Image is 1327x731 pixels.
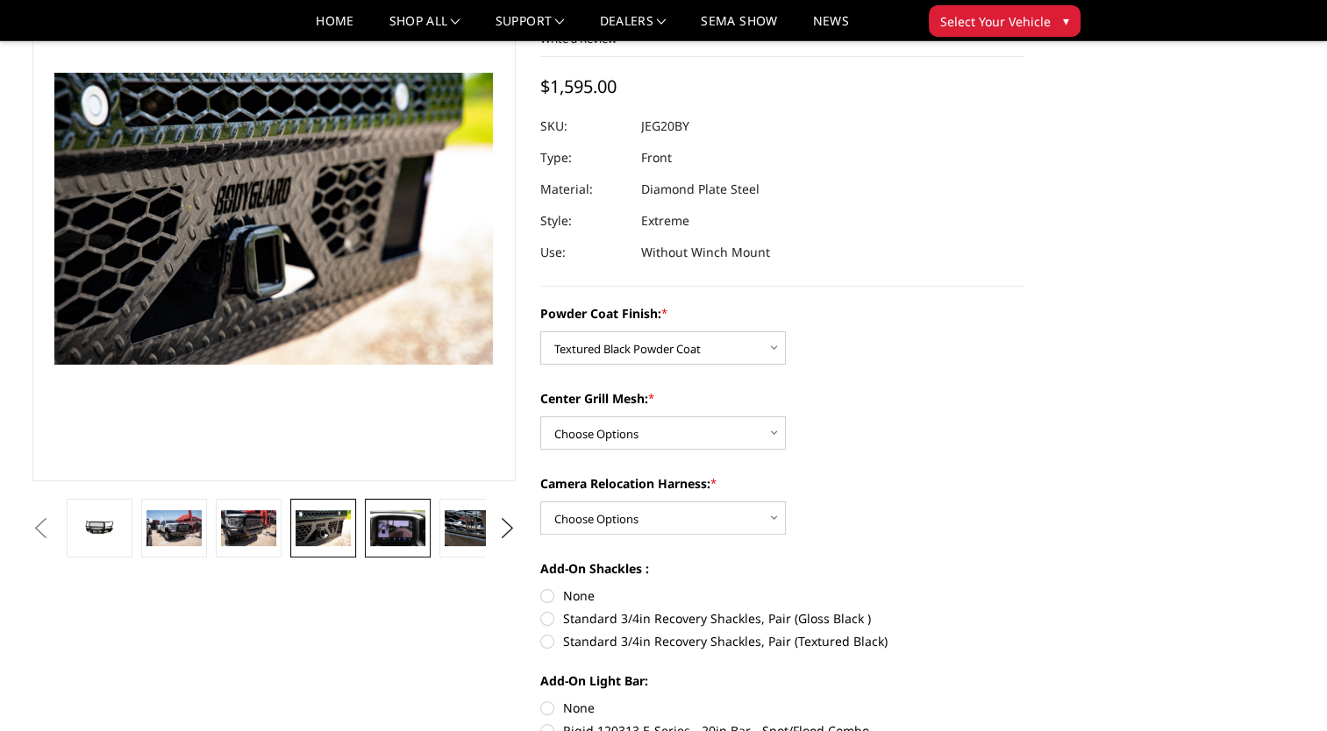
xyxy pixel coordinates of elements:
[316,15,353,40] a: Home
[1063,11,1069,30] span: ▾
[370,510,425,547] img: Clear View Camera: Relocate your front camera and keep the functionality completely.
[540,31,617,46] a: Write a Review
[540,586,1024,605] label: None
[540,142,628,174] dt: Type:
[641,237,770,268] dd: Without Winch Mount
[540,75,617,98] span: $1,595.00
[28,515,54,542] button: Previous
[496,15,565,40] a: Support
[540,110,628,142] dt: SKU:
[221,510,276,547] img: 2020-2023 GMC Sierra 2500-3500 - FT Series - Extreme Front Bumper
[1239,647,1327,731] iframe: Chat Widget
[540,632,1024,650] label: Standard 3/4in Recovery Shackles, Pair (Textured Black)
[389,15,460,40] a: shop all
[540,389,1024,408] label: Center Grill Mesh:
[296,510,351,547] img: 2020-2023 GMC Sierra 2500-3500 - FT Series - Extreme Front Bumper
[146,510,202,547] img: 2020-2023 GMC Sierra 2500-3500 - FT Series - Extreme Front Bumper
[940,12,1051,31] span: Select Your Vehicle
[540,304,1024,323] label: Powder Coat Finish:
[540,699,1024,717] label: None
[929,5,1081,37] button: Select Your Vehicle
[494,515,520,542] button: Next
[812,15,848,40] a: News
[641,142,672,174] dd: Front
[540,609,1024,628] label: Standard 3/4in Recovery Shackles, Pair (Gloss Black )
[600,15,667,40] a: Dealers
[540,174,628,205] dt: Material:
[641,205,689,237] dd: Extreme
[540,671,1024,690] label: Add-On Light Bar:
[445,510,500,547] img: 2020-2023 GMC Sierra 2500-3500 - FT Series - Extreme Front Bumper
[540,237,628,268] dt: Use:
[540,205,628,237] dt: Style:
[701,15,777,40] a: SEMA Show
[641,110,689,142] dd: JEG20BY
[641,174,760,205] dd: Diamond Plate Steel
[540,474,1024,493] label: Camera Relocation Harness:
[540,559,1024,578] label: Add-On Shackles :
